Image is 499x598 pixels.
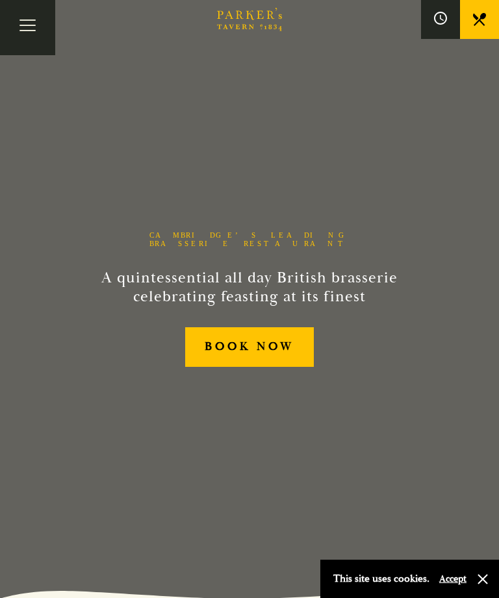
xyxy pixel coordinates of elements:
button: Close and accept [476,573,489,586]
a: BOOK NOW [185,327,314,367]
h2: A quintessential all day British brasserie celebrating feasting at its finest [66,269,433,306]
p: This site uses cookies. [333,569,429,588]
button: Accept [439,573,467,585]
h1: Cambridge’s Leading Brasserie Restaurant [134,231,365,248]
